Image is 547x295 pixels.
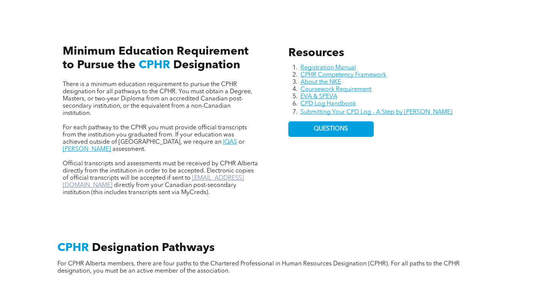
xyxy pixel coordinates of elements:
span: directly from your Canadian post-secondary institution (this includes transcripts sent via MyCreds). [63,182,236,196]
span: Minimum Education Requirement to Pursue the [63,46,248,71]
span: Designation Pathways [92,242,215,254]
span: Designation [173,60,240,71]
span: Resources [288,47,344,59]
span: assessment. [112,146,145,152]
a: CPHR Competency Framework [300,72,386,78]
span: For CPHR Alberta members, there are four paths to the Chartered Professional in Human Resources D... [57,261,460,274]
span: CPHR [57,242,89,254]
span: QUESTIONS [314,126,348,133]
a: EVA & SPEVA [300,94,337,100]
span: Official transcripts and assessments must be received by CPHR Alberta directly from the instituti... [63,161,258,181]
span: For each pathway to the CPHR you must provide official transcripts from the institution you gradu... [63,125,247,145]
span: There is a minimum education requirement to pursue the CPHR designation for all pathways to the C... [63,82,252,116]
a: Registration Manual [300,65,356,71]
a: [PERSON_NAME] [63,146,111,152]
span: or [239,139,245,145]
a: Submitting Your CPD Log - A Step by [PERSON_NAME] [300,109,452,115]
a: IQAS [223,139,237,145]
span: CPHR [139,60,170,71]
a: QUESTIONS [288,121,374,137]
a: Coursework Requirement [300,86,372,93]
a: [EMAIL_ADDRESS][DOMAIN_NAME] [63,175,244,188]
a: About the NKE [300,79,341,85]
a: CPD Log Handbook [300,101,356,107]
